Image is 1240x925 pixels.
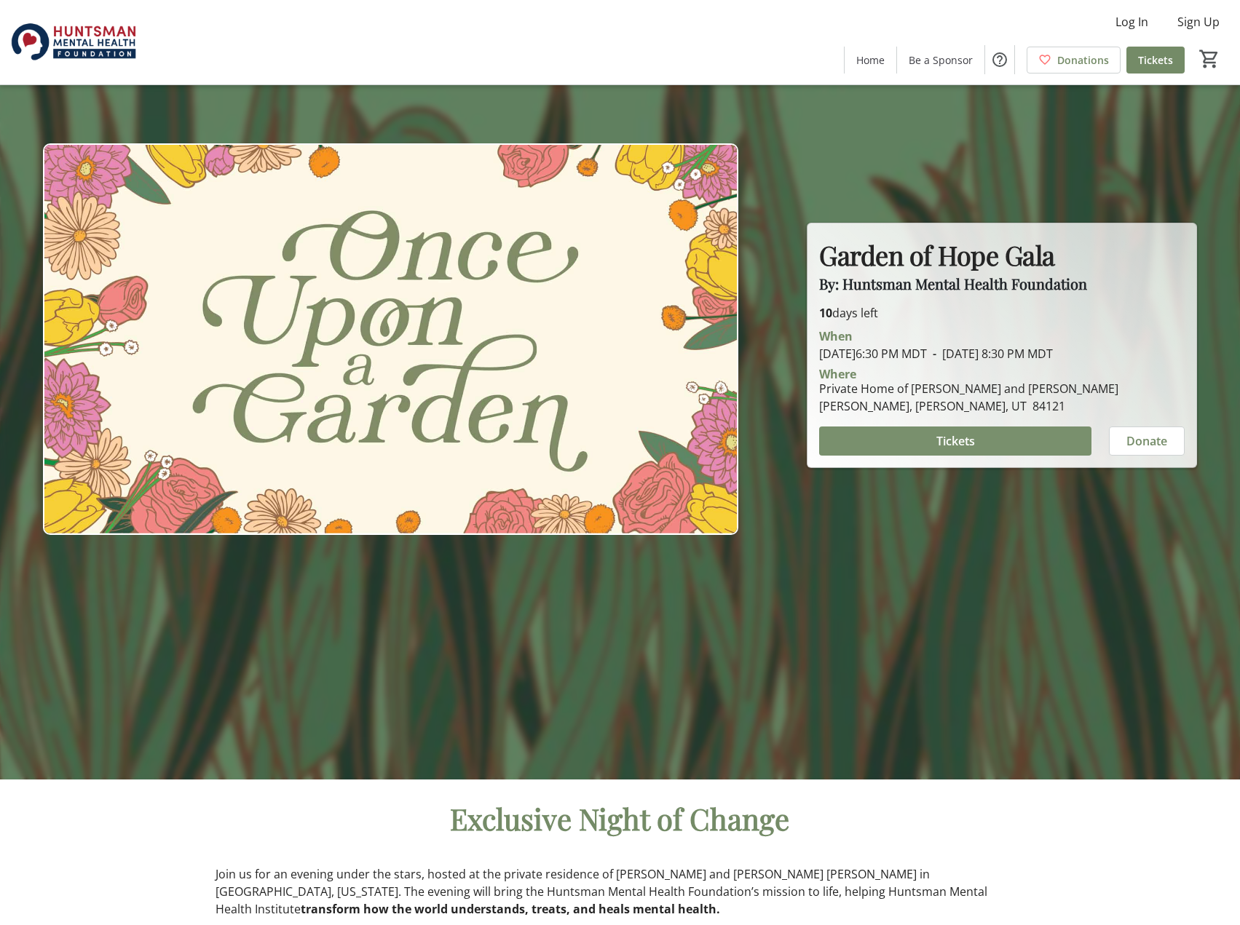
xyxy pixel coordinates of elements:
span: - [927,346,942,362]
span: [DATE] 6:30 PM MDT [819,346,927,362]
span: Exclusive Night of Change [450,799,789,838]
a: Home [845,47,896,74]
strong: Garden of Hope Gala [819,237,1055,272]
p: Join us for an evening under the stars, hosted at the private residence of [PERSON_NAME] and [PER... [216,865,1024,918]
button: Donate [1109,426,1185,456]
span: Be a Sponsor [909,52,973,68]
span: Log In [1115,13,1148,31]
span: By: Huntsman Mental Health Foundation [819,274,1087,293]
span: Donations [1057,52,1109,68]
a: Be a Sponsor [897,47,984,74]
span: Home [856,52,885,68]
span: Tickets [1138,52,1173,68]
img: Huntsman Mental Health Foundation's Logo [9,6,138,79]
button: Tickets [819,426,1091,456]
span: 10 [819,305,832,321]
span: Tickets [936,432,975,450]
a: Donations [1027,47,1121,74]
button: Help [985,45,1014,74]
span: Donate [1126,432,1167,450]
a: Tickets [1126,47,1185,74]
button: Cart [1196,46,1223,72]
div: When [819,327,853,345]
button: Log In [1104,10,1160,33]
span: Sign Up [1177,13,1220,31]
img: Campaign CTA Media Photo [43,143,738,534]
div: Where [819,368,856,380]
p: days left [819,304,1185,322]
button: Sign Up [1166,10,1231,33]
strong: transform how the world understands, treats, and heals mental health. [301,901,720,917]
span: [DATE] 8:30 PM MDT [927,346,1053,362]
div: Private Home of [PERSON_NAME] and [PERSON_NAME] [PERSON_NAME], [PERSON_NAME], UT 84121 [819,380,1185,415]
